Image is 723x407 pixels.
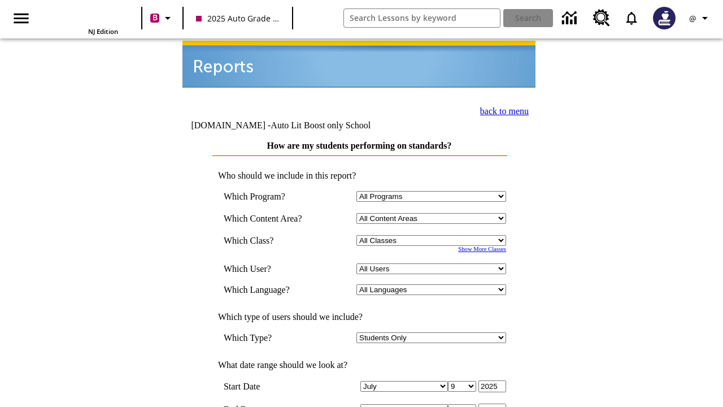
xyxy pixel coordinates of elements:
img: header [182,41,535,88]
td: Who should we include in this report? [212,171,506,181]
td: Which Program? [224,191,319,202]
a: back to menu [480,106,529,116]
td: Start Date [224,380,319,392]
td: Which User? [224,263,319,274]
a: Data Center [555,3,586,34]
button: Open side menu [5,2,38,35]
td: Which Class? [224,235,319,246]
span: NJ Edition [88,27,118,36]
td: Which type of users should we include? [212,312,506,322]
img: Avatar [653,7,676,29]
span: 2025 Auto Grade 10 [196,12,280,24]
span: @ [689,12,696,24]
button: Profile/Settings [682,8,718,28]
td: [DOMAIN_NAME] - [191,120,399,131]
input: search field [344,9,500,27]
a: How are my students performing on standards? [267,141,452,150]
nobr: Auto Lit Boost only School [271,120,371,130]
td: Which Language? [224,284,319,295]
a: Resource Center, Will open in new tab [586,3,617,33]
td: Which Type? [224,332,319,343]
nobr: Which Content Area? [224,214,302,223]
td: What date range should we look at? [212,360,506,370]
a: Notifications [617,3,646,33]
span: B [153,11,158,25]
button: Select a new avatar [646,3,682,33]
button: Boost Class color is violet red. Change class color [146,8,179,28]
div: Home [45,3,118,36]
a: Show More Classes [458,246,506,252]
